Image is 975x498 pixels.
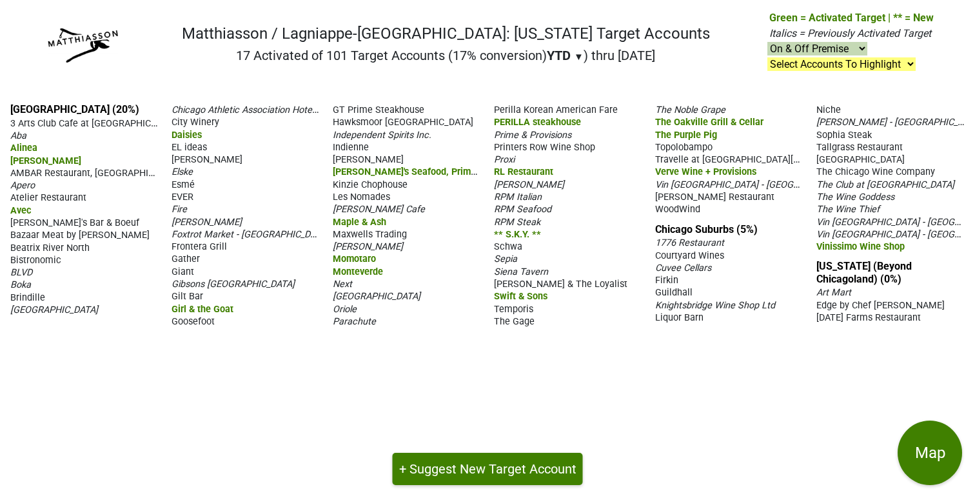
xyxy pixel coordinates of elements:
span: Avec [10,205,32,216]
span: The Chicago Wine Company [816,166,935,177]
span: RPM Steak [494,217,540,228]
span: The Wine Thief [816,204,880,215]
span: The Club at [GEOGRAPHIC_DATA] [816,179,954,190]
span: Edge by Chef [PERSON_NAME] [816,300,945,311]
span: Goosefoot [172,316,215,327]
span: Brindille [10,292,45,303]
span: BLVD [10,267,32,278]
span: Sepia [494,254,517,264]
span: [PERSON_NAME] [172,154,242,165]
span: Frontera Grill [172,241,227,252]
span: Apero [10,180,35,191]
span: RPM Italian [494,192,542,203]
span: Gather [172,254,200,264]
span: Guildhall [655,287,693,298]
h1: Matthiasson / Lagniappe-[GEOGRAPHIC_DATA]: [US_STATE] Target Accounts [182,25,710,43]
a: Chicago Suburbs (5%) [655,223,758,235]
span: Liquor Barn [655,312,704,323]
span: YTD [547,48,571,63]
span: [PERSON_NAME] & The Loyalist [494,279,627,290]
span: Temporis [494,304,533,315]
span: Bazaar Meat by [PERSON_NAME] [10,230,150,241]
button: + Suggest New Target Account [393,453,583,485]
span: Girl & the Goat [172,304,233,315]
span: Travelle at [GEOGRAPHIC_DATA][PERSON_NAME], [GEOGRAPHIC_DATA] [655,153,954,165]
span: Daisies [172,130,202,141]
h2: 17 Activated of 101 Target Accounts (17% conversion) ) thru [DATE] [182,48,710,63]
span: Esmé [172,179,195,190]
span: [GEOGRAPHIC_DATA] [333,291,420,302]
span: Siena Tavern [494,266,548,277]
span: [PERSON_NAME] [494,179,564,190]
span: Prime & Provisions [494,130,571,141]
span: Beatrix River North [10,243,90,254]
span: [GEOGRAPHIC_DATA] [10,304,98,315]
span: Cuvee Cellars [655,263,711,274]
span: Knightsbridge Wine Shop Ltd [655,300,775,311]
span: Oriole [333,304,357,315]
span: Schwa [494,241,522,252]
span: Firkin [655,275,678,286]
span: Foxtrot Market - [GEOGRAPHIC_DATA] [172,228,329,240]
span: Indienne [333,142,369,153]
span: Chicago Athletic Association Hotel - [GEOGRAPHIC_DATA] [172,103,409,115]
span: Giant [172,266,194,277]
span: Green = Activated Target | ** = New [769,12,934,24]
span: Art Mart [816,287,851,298]
span: Aba [10,130,26,141]
a: [GEOGRAPHIC_DATA] (20%) [10,103,139,115]
span: EVER [172,192,193,203]
span: Gibsons [GEOGRAPHIC_DATA] [172,279,295,290]
span: Vin [GEOGRAPHIC_DATA] - [GEOGRAPHIC_DATA] [655,178,854,190]
img: Matthiasson [41,26,122,67]
span: Vinissimo Wine Shop [816,241,905,252]
span: PERILLA steakhouse [494,117,581,128]
span: Printers Row Wine Shop [494,142,595,153]
span: Elske [172,166,193,177]
span: EL ideas [172,142,207,153]
span: Les Nomades [333,192,390,203]
span: Next [333,279,352,290]
span: AMBAR Restaurant, [GEOGRAPHIC_DATA] [10,166,183,179]
span: Swift & Sons [494,291,547,302]
span: Bistronomic [10,255,61,266]
span: ▼ [574,51,584,63]
span: The Oakville Grill & Cellar [655,117,763,128]
span: 3 Arts Club Cafe at [GEOGRAPHIC_DATA] [10,117,180,129]
a: [US_STATE] (Beyond Chicagoland) (0%) [816,260,912,284]
span: Topolobampo [655,142,713,153]
span: Sophia Steak [816,130,872,141]
span: [PERSON_NAME]'s Seafood, Prime Steak & Stone Crab [333,165,560,177]
span: Hawksmoor [GEOGRAPHIC_DATA] [333,117,473,128]
span: The Wine Goddess [816,192,894,203]
span: The Gage [494,316,535,327]
span: [GEOGRAPHIC_DATA] [816,154,905,165]
button: Map [898,421,962,485]
span: WoodWind [655,204,700,215]
span: Gilt Bar [172,291,203,302]
span: The Purple Pig [655,130,717,141]
span: Italics = Previously Activated Target [769,27,931,39]
span: Monteverde [333,266,383,277]
span: Alinea [10,143,37,154]
span: GT Prime Steakhouse [333,105,424,115]
span: RPM Seafood [494,204,551,215]
span: Maxwells Trading [333,229,407,240]
span: Momotaro [333,254,376,264]
span: Independent Spirits Inc. [333,130,431,141]
span: Maple & Ash [333,217,386,228]
span: 1776 Restaurant [655,237,724,248]
span: Atelier Restaurant [10,192,86,203]
span: Proxi [494,154,515,165]
span: Tallgrass Restaurant [816,142,903,153]
span: The Noble Grape [655,105,725,115]
span: [PERSON_NAME] [333,154,404,165]
span: Kinzie Chophouse [333,179,408,190]
span: City Winery [172,117,219,128]
span: Fire [172,204,187,215]
span: Verve Wine + Provisions [655,166,756,177]
span: Niche [816,105,841,115]
span: [PERSON_NAME] Restaurant [655,192,774,203]
span: Courtyard Wines [655,250,724,261]
span: [PERSON_NAME] [333,241,403,252]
